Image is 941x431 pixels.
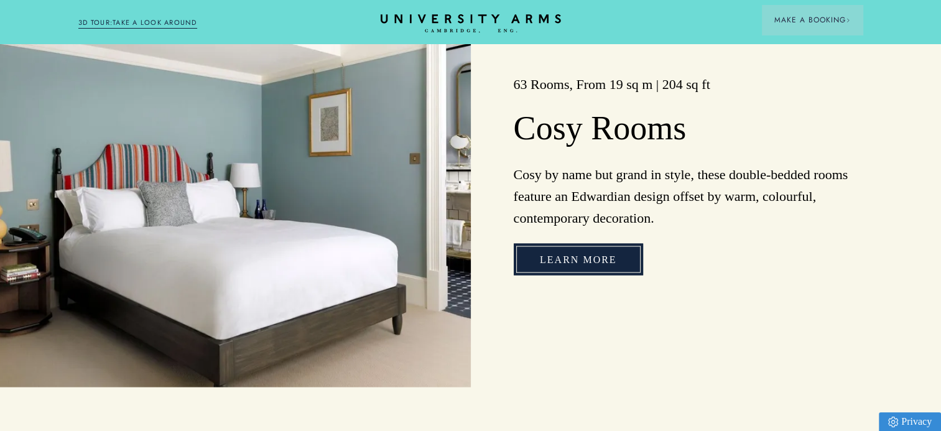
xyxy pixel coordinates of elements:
a: Learn More [514,244,643,276]
img: Arrow icon [846,18,850,22]
img: Privacy [888,417,898,427]
h3: 63 Rooms, From 19 sq m | 204 sq ft [514,75,863,94]
h2: Cosy Rooms [514,108,863,149]
a: Home [381,14,561,34]
a: 3D TOUR:TAKE A LOOK AROUND [78,17,197,29]
p: Cosy by name but grand in style, these double-bedded rooms feature an Edwardian design offset by ... [514,164,863,229]
button: Make a BookingArrow icon [762,5,863,35]
a: Privacy [879,412,941,431]
span: Make a Booking [774,14,850,25]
